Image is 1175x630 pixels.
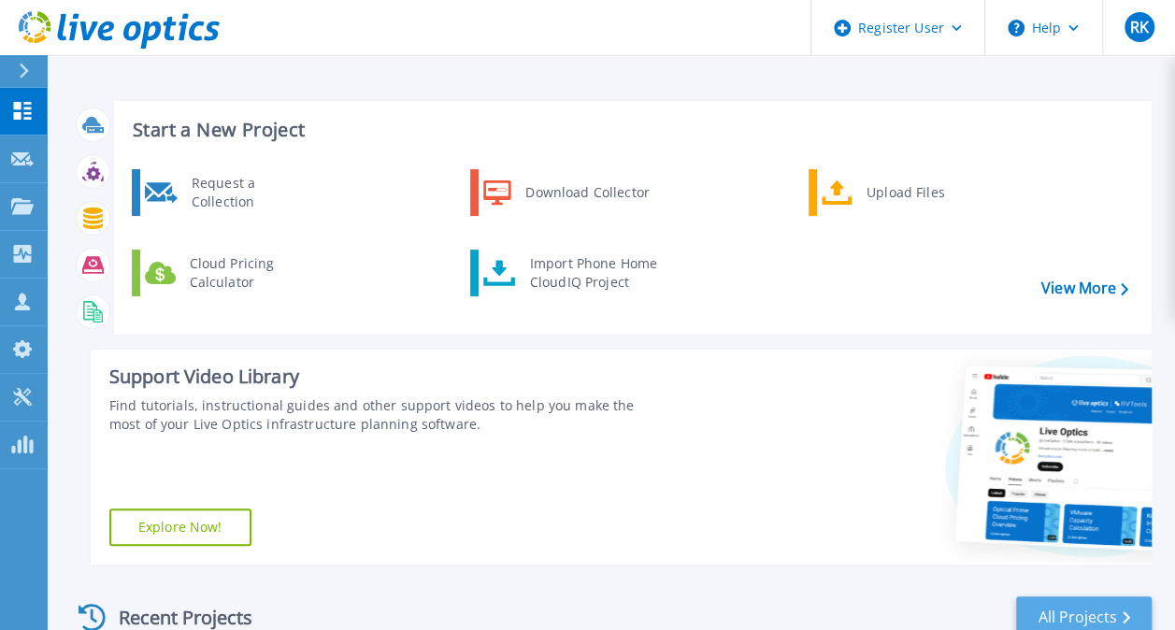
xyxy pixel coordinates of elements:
[809,169,1000,216] a: Upload Files
[470,169,662,216] a: Download Collector
[109,508,251,546] a: Explore Now!
[516,174,657,211] div: Download Collector
[132,250,323,296] a: Cloud Pricing Calculator
[182,174,319,211] div: Request a Collection
[521,254,666,292] div: Import Phone Home CloudIQ Project
[133,120,1127,140] h3: Start a New Project
[132,169,323,216] a: Request a Collection
[109,396,661,434] div: Find tutorials, instructional guides and other support videos to help you make the most of your L...
[1129,20,1148,35] span: RK
[857,174,996,211] div: Upload Files
[1041,279,1128,297] a: View More
[109,365,661,389] div: Support Video Library
[180,254,319,292] div: Cloud Pricing Calculator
